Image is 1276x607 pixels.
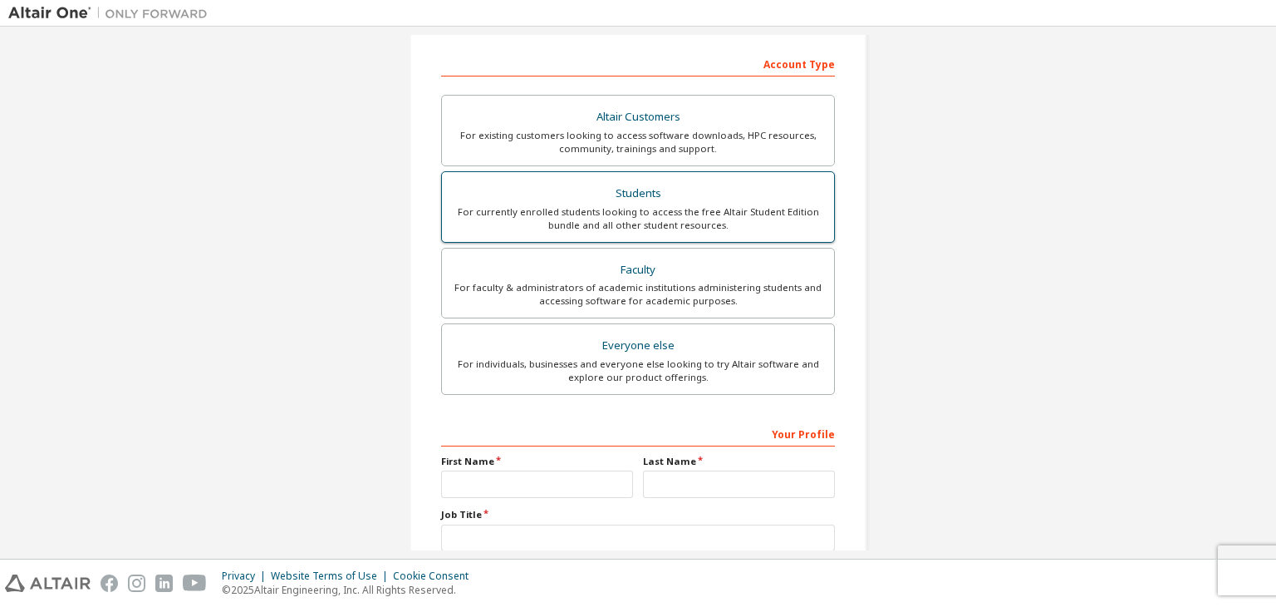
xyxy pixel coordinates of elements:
div: Cookie Consent [393,570,478,583]
div: For currently enrolled students looking to access the free Altair Student Edition bundle and all ... [452,205,824,232]
div: Faculty [452,259,824,282]
div: Account Type [441,50,835,76]
img: linkedin.svg [155,575,173,592]
img: youtube.svg [183,575,207,592]
div: For faculty & administrators of academic institutions administering students and accessing softwa... [452,281,824,308]
div: Students [452,182,824,205]
img: altair_logo.svg [5,575,91,592]
div: For individuals, businesses and everyone else looking to try Altair software and explore our prod... [452,358,824,384]
label: First Name [441,455,633,468]
div: Privacy [222,570,271,583]
div: Altair Customers [452,106,824,129]
div: Your Profile [441,420,835,447]
p: © 2025 Altair Engineering, Inc. All Rights Reserved. [222,583,478,597]
img: instagram.svg [128,575,145,592]
img: Altair One [8,5,216,22]
div: Everyone else [452,334,824,358]
label: Last Name [643,455,835,468]
div: Website Terms of Use [271,570,393,583]
label: Job Title [441,508,835,521]
div: For existing customers looking to access software downloads, HPC resources, community, trainings ... [452,129,824,155]
img: facebook.svg [101,575,118,592]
